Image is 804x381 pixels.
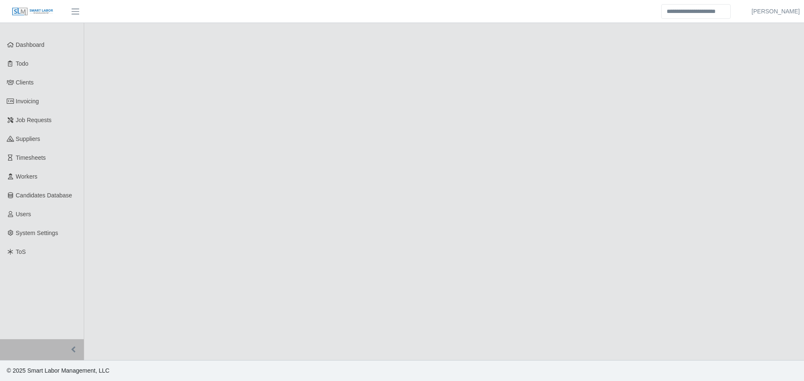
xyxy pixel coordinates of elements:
img: SLM Logo [12,7,54,16]
span: Workers [16,173,38,180]
span: Users [16,211,31,217]
span: Suppliers [16,136,40,142]
span: ToS [16,248,26,255]
span: Dashboard [16,41,45,48]
span: Job Requests [16,117,52,123]
span: © 2025 Smart Labor Management, LLC [7,367,109,374]
span: Candidates Database [16,192,72,199]
span: System Settings [16,230,58,236]
input: Search [661,4,731,19]
a: [PERSON_NAME] [752,7,800,16]
span: Clients [16,79,34,86]
span: Timesheets [16,154,46,161]
span: Invoicing [16,98,39,105]
span: Todo [16,60,28,67]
